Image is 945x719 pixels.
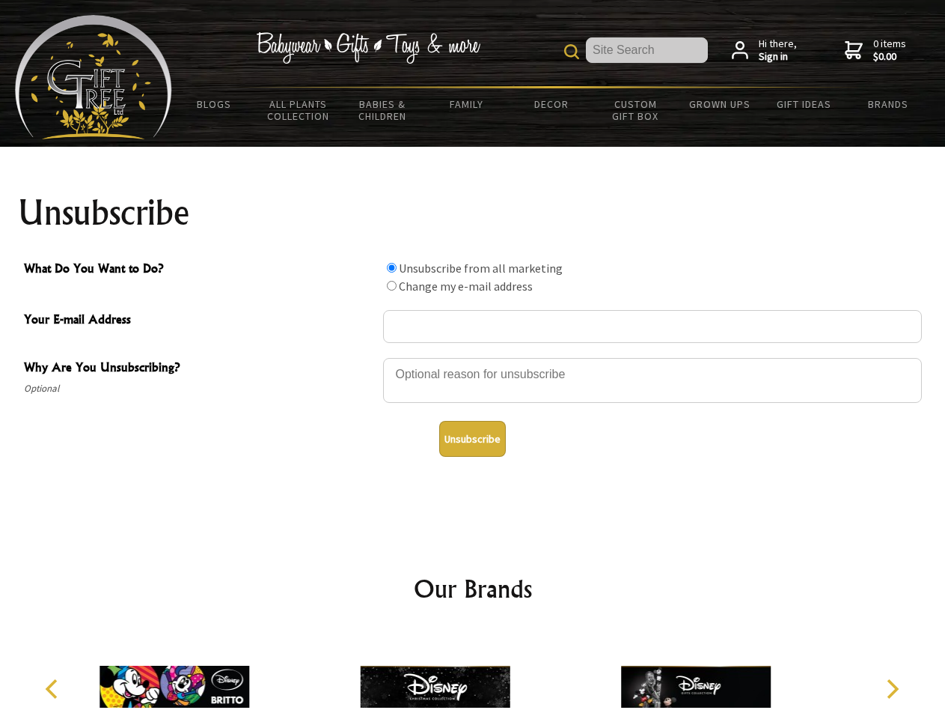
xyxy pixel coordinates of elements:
[846,88,931,120] a: Brands
[759,37,797,64] span: Hi there,
[18,195,928,231] h1: Unsubscribe
[257,88,341,132] a: All Plants Collection
[762,88,846,120] a: Gift Ideas
[593,88,678,132] a: Custom Gift Box
[845,37,906,64] a: 0 items$0.00
[24,310,376,332] span: Your E-mail Address
[256,32,480,64] img: Babywear - Gifts - Toys & more
[759,50,797,64] strong: Sign in
[24,380,376,398] span: Optional
[873,50,906,64] strong: $0.00
[383,358,922,403] textarea: Why Are You Unsubscribing?
[564,44,579,59] img: product search
[873,37,906,64] span: 0 items
[24,259,376,281] span: What Do You Want to Do?
[677,88,762,120] a: Grown Ups
[24,358,376,380] span: Why Are You Unsubscribing?
[875,673,908,706] button: Next
[387,263,397,273] input: What Do You Want to Do?
[172,88,257,120] a: BLOGS
[340,88,425,132] a: Babies & Children
[425,88,510,120] a: Family
[439,421,506,457] button: Unsubscribe
[383,310,922,343] input: Your E-mail Address
[586,37,708,63] input: Site Search
[15,15,172,139] img: Babyware - Gifts - Toys and more...
[399,261,563,276] label: Unsubscribe from all marketing
[399,279,533,294] label: Change my e-mail address
[37,673,70,706] button: Previous
[732,37,797,64] a: Hi there,Sign in
[30,571,916,607] h2: Our Brands
[509,88,593,120] a: Decor
[387,281,397,291] input: What Do You Want to Do?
